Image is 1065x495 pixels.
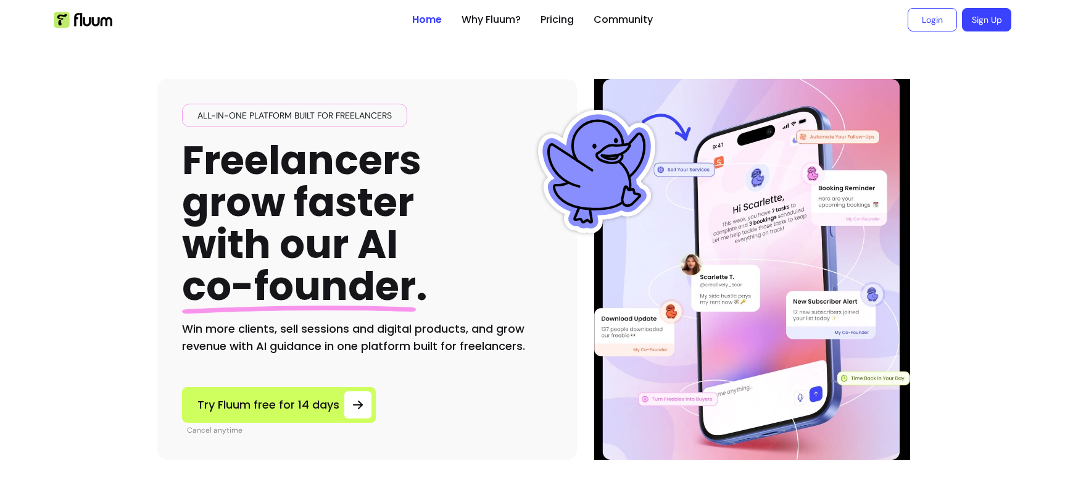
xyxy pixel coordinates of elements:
[54,12,112,28] img: Fluum Logo
[594,12,653,27] a: Community
[182,139,428,308] h1: Freelancers grow faster with our AI .
[182,259,416,314] span: co-founder
[597,79,908,460] img: Hero
[412,12,442,27] a: Home
[182,387,376,423] a: Try Fluum free for 14 days
[187,425,376,435] p: Cancel anytime
[193,109,397,122] span: All-in-one platform built for freelancers
[541,12,574,27] a: Pricing
[462,12,521,27] a: Why Fluum?
[535,110,658,233] img: Fluum Duck sticker
[962,8,1011,31] a: Sign Up
[197,396,339,414] span: Try Fluum free for 14 days
[182,320,552,355] h2: Win more clients, sell sessions and digital products, and grow revenue with AI guidance in one pl...
[908,8,957,31] a: Login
